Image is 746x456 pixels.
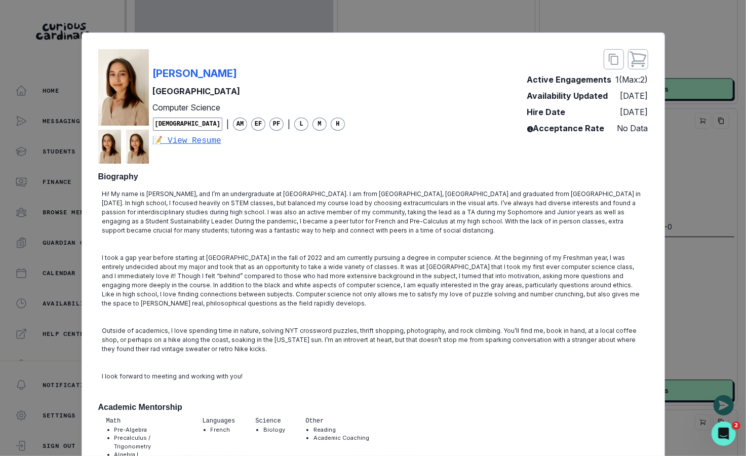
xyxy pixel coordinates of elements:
li: Pre-Algebra [114,426,182,434]
button: close [628,49,648,69]
p: [DATE] [620,90,648,102]
span: EF [251,118,265,131]
p: [DATE] [620,106,648,118]
p: Hire Date [527,106,566,118]
p: Computer Science [153,101,345,113]
li: French [211,426,235,434]
p: Acceptance Rate [527,122,605,134]
p: | [226,118,229,130]
p: Active Engagements [527,73,612,86]
p: Science [255,416,285,426]
iframe: Intercom live chat [712,422,736,446]
h2: Biography [98,172,648,181]
li: Reading [313,426,369,434]
p: I look forward to meeting and working with you! [102,372,644,390]
a: 📝 View Resume [153,135,345,147]
button: close [604,49,624,69]
li: Precalculus / Trigonometry [114,434,182,450]
span: H [331,118,345,131]
p: Hi! My name is [PERSON_NAME], and I’m an undergraduate at [GEOGRAPHIC_DATA]. I am from [GEOGRAPHI... [102,189,644,235]
p: 1 (Max: 2 ) [616,73,648,86]
span: PF [269,118,284,131]
li: Biology [263,426,285,434]
p: Availability Updated [527,90,608,102]
span: AM [233,118,247,131]
p: Math [106,416,182,426]
li: Academic Coaching [313,434,369,442]
p: Outside of academics, I love spending time in nature, solving NYT crossword puzzles, thrift shopp... [102,326,644,354]
h2: Academic Mentorship [98,402,648,412]
p: [PERSON_NAME] [153,66,238,81]
p: [GEOGRAPHIC_DATA] [153,85,345,97]
img: mentor profile picture [126,130,149,164]
img: mentor profile picture [98,130,121,164]
p: No Data [617,122,648,134]
p: Languages [203,416,235,426]
p: I took a gap year before starting at [GEOGRAPHIC_DATA] in the fall of 2022 and am currently pursu... [102,253,644,308]
p: | [288,118,290,130]
span: [DEMOGRAPHIC_DATA] [153,118,223,131]
span: L [294,118,308,131]
p: Other [305,416,369,426]
span: M [312,118,327,131]
span: 2 [732,422,740,430]
img: mentor profile picture [98,49,149,126]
